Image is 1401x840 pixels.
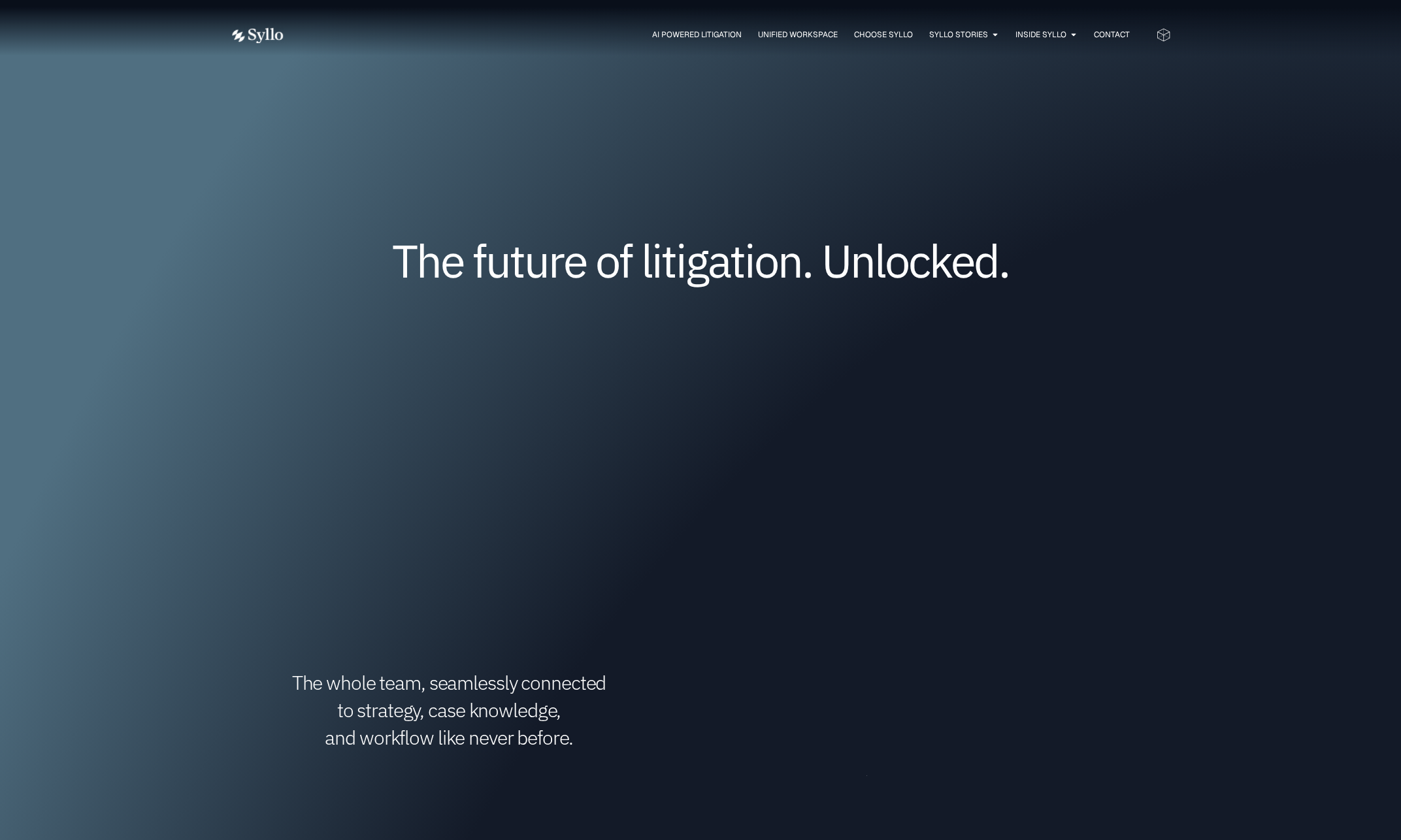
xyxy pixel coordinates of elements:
[1094,29,1130,40] a: Contact
[1015,29,1066,40] a: Inside Syllo
[758,29,838,40] a: Unified Workspace
[230,669,668,751] h1: The whole team, seamlessly connected to strategy, case knowledge, and workflow like never before.
[652,29,742,40] a: AI Powered Litigation
[230,27,284,44] img: white logo
[310,29,1130,41] nav: Menu
[929,29,988,40] a: Syllo Stories
[310,29,1130,41] div: Menu Toggle
[308,239,1093,282] h1: The future of litigation. Unlocked.
[854,29,913,40] a: Choose Syllo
